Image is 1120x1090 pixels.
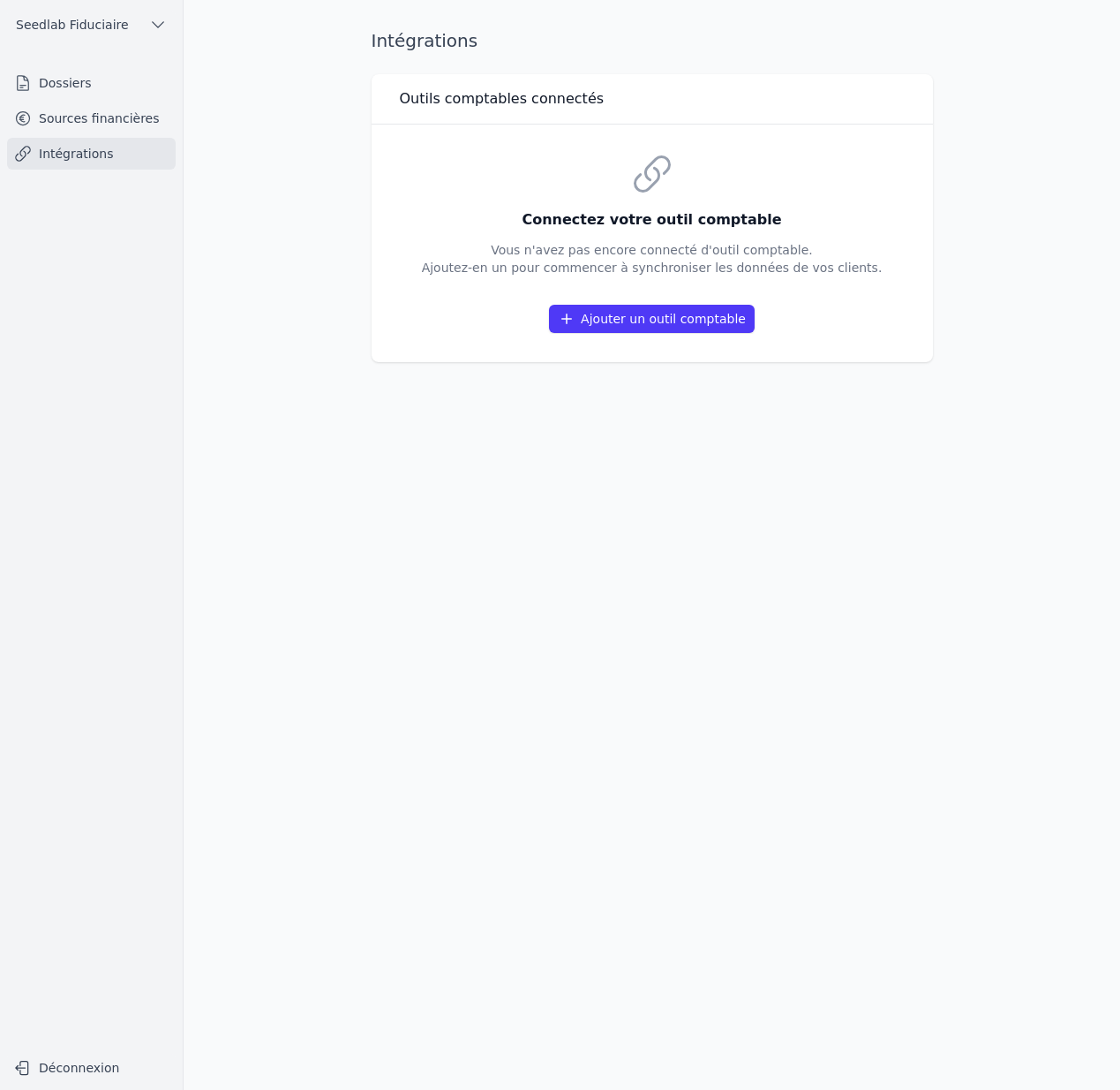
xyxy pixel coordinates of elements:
button: Déconnexion [7,1054,176,1082]
h1: Intégrations [372,28,478,53]
h3: Connectez votre outil comptable [422,209,883,231]
a: Dossiers [7,67,176,99]
h3: Outils comptables connectés [400,88,605,110]
a: Sources financières [7,102,176,134]
span: Seedlab Fiduciaire [16,16,129,34]
a: Intégrations [7,138,176,170]
button: Ajouter un outil comptable [549,305,755,333]
button: Seedlab Fiduciaire [7,11,176,39]
p: Vous n'avez pas encore connecté d'outil comptable. Ajoutez-en un pour commencer à synchroniser le... [422,241,883,276]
